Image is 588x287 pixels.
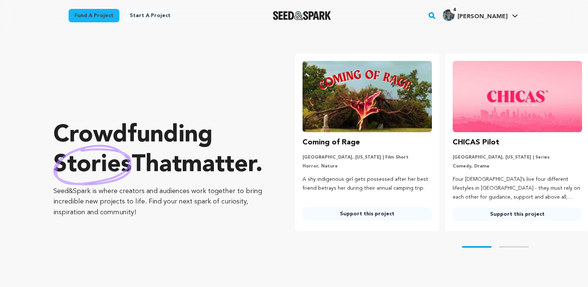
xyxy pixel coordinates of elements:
p: Horror, Nature [303,163,432,169]
a: Start a project [124,9,176,22]
img: Seed&Spark Logo Dark Mode [273,11,331,20]
a: Support this project [453,208,582,221]
h3: CHICAS Pilot [453,137,499,149]
a: Support this project [303,207,432,221]
p: Comedy, Drama [453,163,582,169]
span: 4 [450,6,459,14]
img: hand sketched image [53,145,132,185]
h3: Coming of Rage [303,137,360,149]
img: 6d0dde4ebf7a9ca5.jpg [443,9,455,21]
p: Four [DEMOGRAPHIC_DATA]’s live four different lifestyles in [GEOGRAPHIC_DATA] - they must rely on... [453,175,582,202]
img: CHICAS Pilot image [453,61,582,132]
p: A shy indigenous girl gets possessed after her best friend betrays her during their annual campin... [303,175,432,193]
span: Willow S.'s Profile [441,8,519,23]
span: [PERSON_NAME] [457,14,508,20]
img: Coming of Rage image [303,61,432,132]
a: Seed&Spark Homepage [273,11,331,20]
a: Willow S.'s Profile [441,8,519,21]
p: [GEOGRAPHIC_DATA], [US_STATE] | Film Short [303,154,432,160]
div: Willow S.'s Profile [443,9,508,21]
p: Crowdfunding that . [53,121,265,180]
p: [GEOGRAPHIC_DATA], [US_STATE] | Series [453,154,582,160]
a: Fund a project [69,9,119,22]
span: matter [182,153,255,177]
p: Seed&Spark is where creators and audiences work together to bring incredible new projects to life... [53,186,265,218]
